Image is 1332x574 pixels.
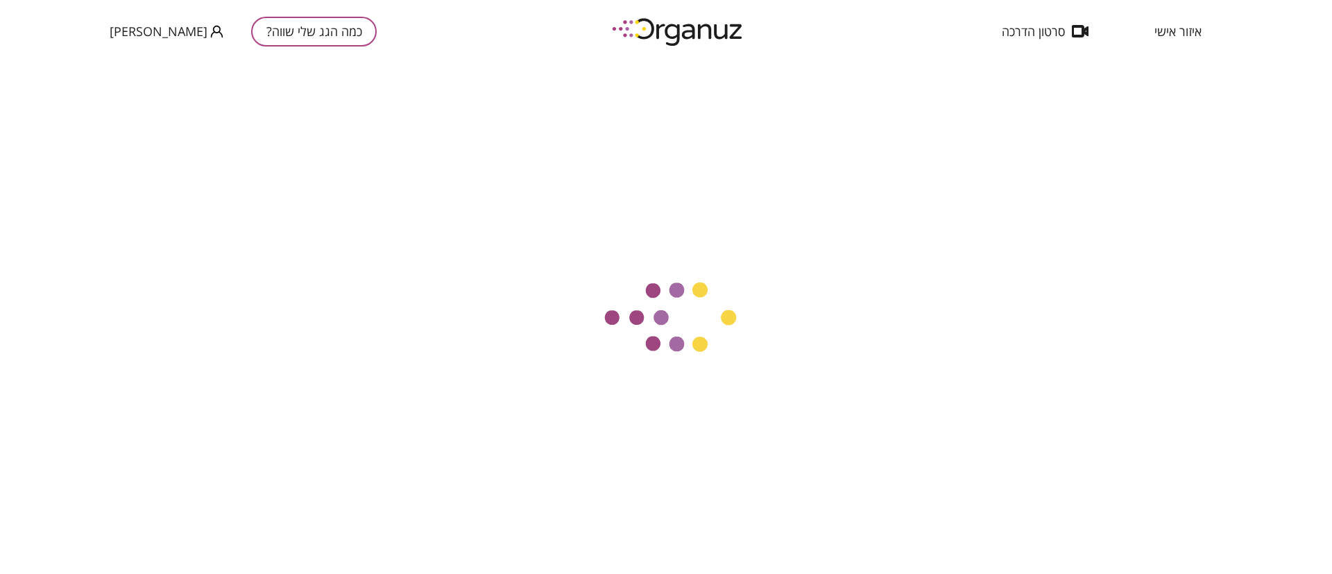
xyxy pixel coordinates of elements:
[1002,24,1065,38] span: סרטון הדרכה
[593,280,739,357] img: טוען...
[602,12,755,51] img: logo
[251,17,377,47] button: כמה הגג שלי שווה?
[110,24,207,38] span: [PERSON_NAME]
[981,24,1109,38] button: סרטון הדרכה
[110,23,223,40] button: [PERSON_NAME]
[1134,24,1222,38] button: איזור אישי
[1154,24,1202,38] span: איזור אישי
